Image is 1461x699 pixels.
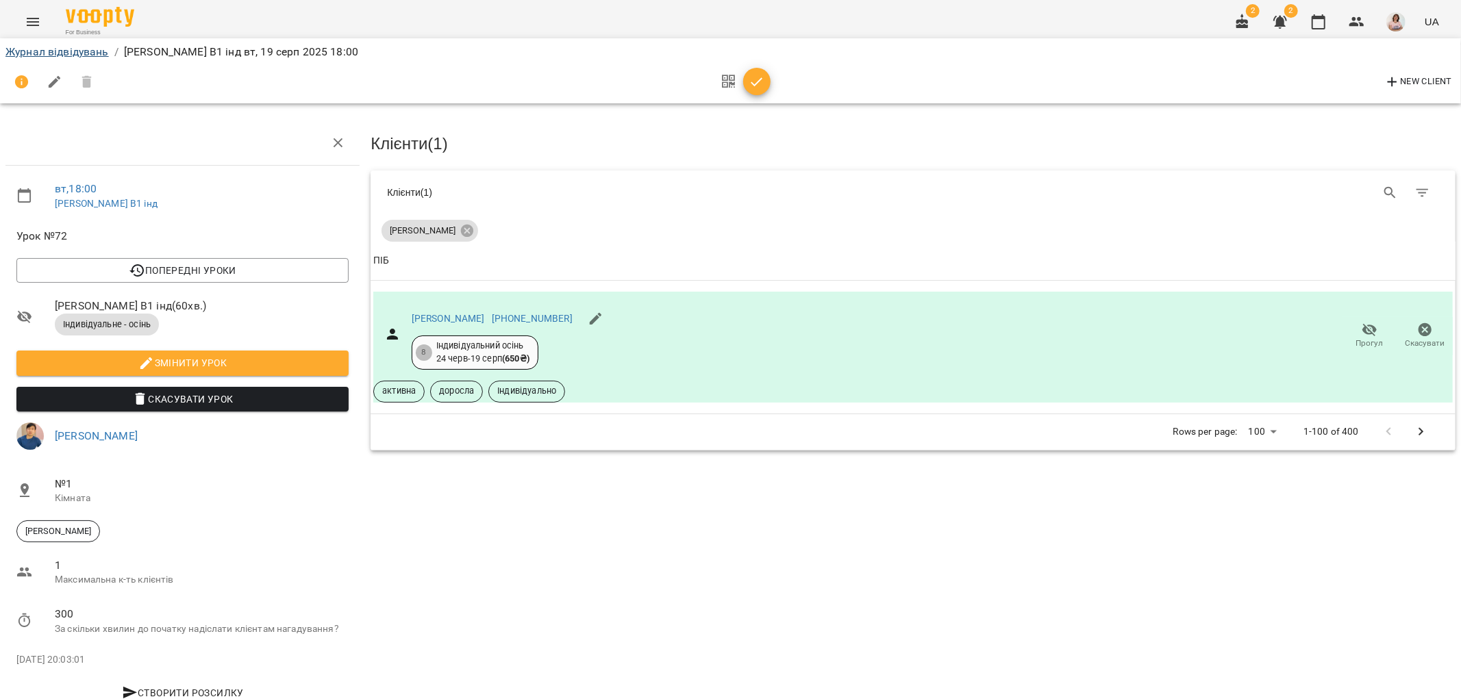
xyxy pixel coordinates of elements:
span: 1 [55,557,349,574]
button: Search [1374,177,1407,209]
span: [PERSON_NAME] [17,525,99,537]
button: Next Page [1405,416,1438,448]
button: Скасувати [1397,317,1453,355]
nav: breadcrumb [5,44,1456,60]
button: New Client [1381,71,1456,93]
p: Кімната [55,492,349,505]
button: Прогул [1342,317,1397,355]
div: Клієнти ( 1 ) [387,186,903,199]
p: [DATE] 20:03:01 [16,653,349,667]
a: [PERSON_NAME] В1 інд [55,198,158,209]
li: / [114,44,118,60]
div: Індивідуальний осінь 24 черв - 19 серп [436,340,529,365]
a: [PERSON_NAME] [412,313,485,324]
img: Voopty Logo [66,7,134,27]
a: [PHONE_NUMBER] [492,313,573,324]
span: 2 [1284,4,1298,18]
p: Максимальна к-ть клієнтів [55,573,349,587]
span: доросла [431,385,482,397]
span: Прогул [1356,338,1384,349]
button: Змінити урок [16,351,349,375]
div: ПІБ [373,253,389,269]
div: 100 [1243,422,1282,442]
div: 8 [416,344,432,361]
img: f5fd0b09e42760183775193cf5eaed1d.jpg [16,422,44,450]
span: Індивідуальне - осінь [55,318,159,331]
a: Журнал відвідувань [5,45,109,58]
a: [PERSON_NAME] [55,429,138,442]
span: [PERSON_NAME] [382,225,464,237]
h3: Клієнти ( 1 ) [371,135,1456,153]
span: активна [374,385,424,397]
span: New Client [1384,74,1452,90]
button: Menu [16,5,49,38]
span: For Business [66,28,134,37]
span: Попередні уроки [27,262,338,279]
div: [PERSON_NAME] [16,520,100,542]
button: Фільтр [1406,177,1439,209]
p: Rows per page: [1173,425,1238,439]
b: ( 650 ₴ ) [502,353,529,364]
p: 1-100 of 400 [1303,425,1359,439]
span: 2 [1246,4,1260,18]
span: UA [1425,14,1439,29]
span: ПІБ [373,253,1453,269]
img: a9a10fb365cae81af74a091d218884a8.jpeg [1386,12,1406,31]
p: [PERSON_NAME] В1 інд вт, 19 серп 2025 18:00 [124,44,358,60]
a: вт , 18:00 [55,182,97,195]
span: Скасувати Урок [27,391,338,407]
div: [PERSON_NAME] [382,220,478,242]
span: Урок №72 [16,228,349,244]
span: Скасувати [1406,338,1445,349]
p: За скільки хвилин до початку надіслати клієнтам нагадування? [55,622,349,636]
button: Попередні уроки [16,258,349,283]
span: 300 [55,606,349,622]
span: Індивідуально [489,385,564,397]
button: Скасувати Урок [16,387,349,411]
span: Змінити урок [27,355,338,371]
span: [PERSON_NAME] В1 інд ( 60 хв. ) [55,298,349,314]
div: Table Toolbar [371,170,1456,214]
button: UA [1419,9,1445,34]
span: №1 [55,476,349,492]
